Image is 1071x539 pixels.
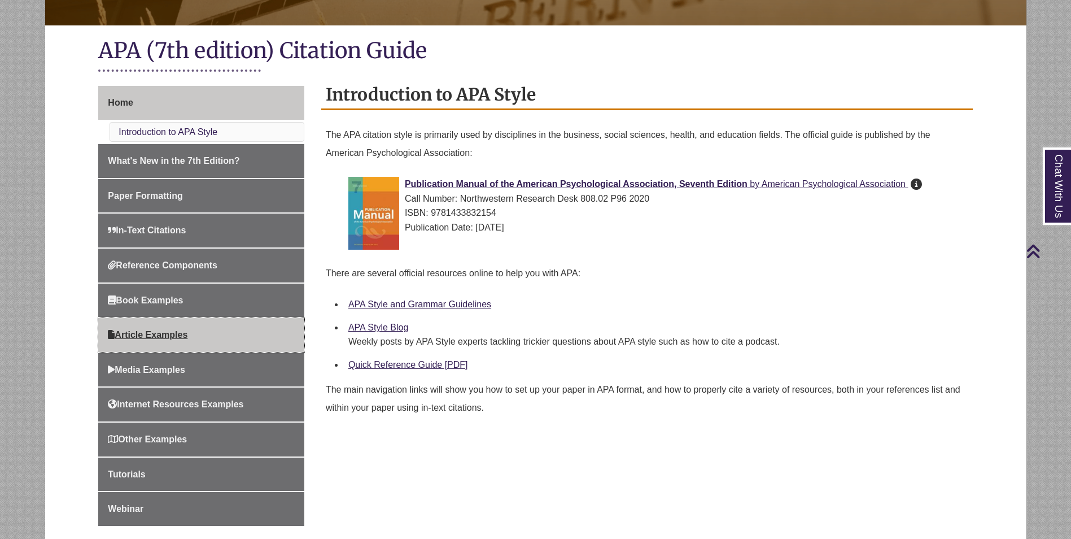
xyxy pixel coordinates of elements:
a: Webinar [98,492,304,526]
a: Home [98,86,304,120]
a: Book Examples [98,284,304,318]
span: Publication Manual of the American Psychological Association, Seventh Edition [405,179,747,189]
p: The APA citation style is primarily used by disciplines in the business, social sciences, health,... [326,121,968,167]
div: ISBN: 9781433832154 [348,206,964,220]
a: Article Examples [98,318,304,352]
span: In-Text Citations [108,225,186,235]
span: Reference Components [108,260,217,270]
span: Internet Resources Examples [108,399,243,409]
span: Other Examples [108,434,187,444]
a: Tutorials [98,458,304,492]
span: Tutorials [108,470,145,479]
div: Guide Page Menu [98,86,304,526]
a: Other Examples [98,423,304,457]
span: American Psychological Association [762,179,906,189]
p: The main navigation links will show you how to set up your paper in APA format, and how to proper... [326,376,968,421]
p: There are several official resources online to help you with APA: [326,260,968,287]
a: Paper Formatting [98,179,304,213]
span: What's New in the 7th Edition? [108,156,239,166]
div: Weekly posts by APA Style experts tackling trickier questions about APA style such as how to cite... [348,335,964,349]
a: Quick Reference Guide [PDF] [348,360,468,370]
a: Introduction to APA Style [119,127,217,137]
span: Book Examples [108,295,183,305]
a: Media Examples [98,353,304,387]
span: Home [108,98,133,107]
span: Webinar [108,504,143,514]
span: Media Examples [108,365,185,375]
a: APA Style Blog [348,323,408,332]
a: Reference Components [98,249,304,282]
span: by [750,179,759,189]
span: Paper Formatting [108,191,182,201]
a: APA Style and Grammar Guidelines [348,299,491,309]
a: Publication Manual of the American Psychological Association, Seventh Edition by American Psychol... [405,179,908,189]
span: Article Examples [108,330,187,340]
div: Call Number: Northwestern Research Desk 808.02 P96 2020 [348,192,964,206]
a: What's New in the 7th Edition? [98,144,304,178]
h2: Introduction to APA Style [321,80,973,110]
div: Publication Date: [DATE] [348,220,964,235]
h1: APA (7th edition) Citation Guide [98,37,972,67]
a: Back to Top [1026,244,1068,259]
a: Internet Resources Examples [98,388,304,421]
a: In-Text Citations [98,214,304,247]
